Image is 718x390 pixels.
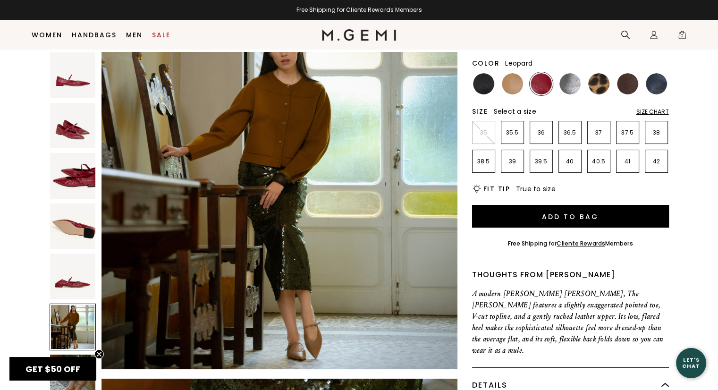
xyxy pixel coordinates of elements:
[472,108,488,115] h2: Size
[588,129,610,136] p: 37
[472,269,669,280] div: Thoughts from [PERSON_NAME]
[516,184,556,194] span: True to size
[473,73,494,94] img: Black
[530,158,552,165] p: 39.5
[557,239,605,247] a: Cliente Rewards
[636,108,669,116] div: Size Chart
[588,73,609,94] img: Leopard
[502,73,523,94] img: Light Tan
[646,73,667,94] img: Navy
[32,31,62,39] a: Women
[483,185,510,193] h2: Fit Tip
[94,349,104,359] button: Close teaser
[588,158,610,165] p: 40.5
[676,357,706,369] div: Let's Chat
[645,129,667,136] p: 38
[530,129,552,136] p: 36
[9,357,96,381] div: GET $50 OFFClose teaser
[645,158,667,165] p: 42
[508,240,633,247] div: Free Shipping for Members
[472,289,664,355] span: A modern [PERSON_NAME] [PERSON_NAME], The [PERSON_NAME] features a slightly exaggerated pointed t...
[472,205,669,228] button: Add to Bag
[617,158,639,165] p: 41
[50,52,96,98] img: The Loriana
[322,29,396,41] img: M.Gemi
[505,59,532,68] span: Leopard
[559,129,581,136] p: 36.5
[677,32,687,42] span: 0
[472,59,500,67] h2: Color
[72,31,117,39] a: Handbags
[473,158,495,165] p: 38.5
[501,129,524,136] p: 35.5
[101,14,457,369] img: The Loriana
[50,254,96,299] img: The Loriana
[473,129,495,136] p: 35
[50,203,96,249] img: The Loriana
[501,158,524,165] p: 39
[50,103,96,149] img: The Loriana
[531,73,552,94] img: Dark Red
[494,107,536,116] span: Select a size
[152,31,170,39] a: Sale
[25,363,80,375] span: GET $50 OFF
[617,73,638,94] img: Chocolate
[126,31,143,39] a: Men
[50,153,96,199] img: The Loriana
[559,158,581,165] p: 40
[617,129,639,136] p: 37.5
[559,73,581,94] img: Gunmetal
